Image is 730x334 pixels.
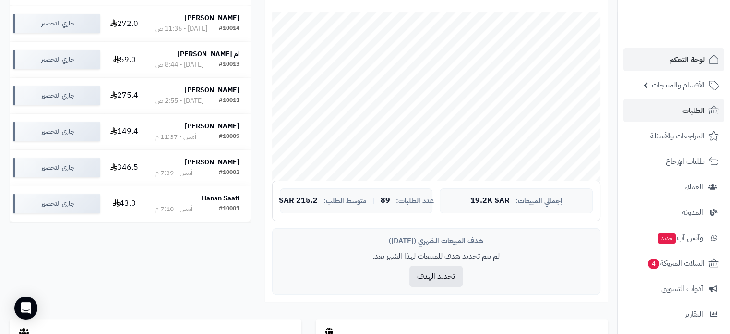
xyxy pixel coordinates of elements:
[661,282,703,296] span: أدوات التسويق
[219,204,239,214] div: #10001
[155,60,203,70] div: [DATE] - 8:44 ص
[104,78,144,113] td: 275.4
[178,49,239,59] strong: ام [PERSON_NAME]
[185,157,239,167] strong: [PERSON_NAME]
[682,104,705,117] span: الطلبات
[202,193,239,203] strong: Hanan Saati
[219,96,239,106] div: #10011
[155,168,192,178] div: أمس - 7:39 م
[219,60,239,70] div: #10013
[185,85,239,95] strong: [PERSON_NAME]
[647,257,705,270] span: السلات المتروكة
[185,121,239,131] strong: [PERSON_NAME]
[623,303,724,326] a: التقارير
[623,48,724,71] a: لوحة التحكم
[623,277,724,300] a: أدوات التسويق
[657,231,703,245] span: وآتس آب
[682,206,703,219] span: المدونة
[658,233,676,244] span: جديد
[652,78,705,92] span: الأقسام والمنتجات
[155,132,196,142] div: أمس - 11:37 م
[623,99,724,122] a: الطلبات
[155,204,192,214] div: أمس - 7:10 م
[666,155,705,168] span: طلبات الإرجاع
[104,114,144,149] td: 149.4
[104,42,144,77] td: 59.0
[685,308,703,321] span: التقارير
[409,266,463,287] button: تحديد الهدف
[219,24,239,34] div: #10014
[13,158,100,177] div: جاري التحضير
[515,197,562,205] span: إجمالي المبيعات:
[155,96,203,106] div: [DATE] - 2:55 ص
[470,197,510,205] span: 19.2K SAR
[650,129,705,143] span: المراجعات والأسئلة
[372,197,375,204] span: |
[155,24,207,34] div: [DATE] - 11:36 ص
[279,197,318,205] span: 215.2 SAR
[185,13,239,23] strong: [PERSON_NAME]
[104,6,144,41] td: 272.0
[13,86,100,105] div: جاري التحضير
[280,236,593,246] div: هدف المبيعات الشهري ([DATE])
[623,226,724,249] a: وآتس آبجديد
[381,197,390,205] span: 89
[670,53,705,66] span: لوحة التحكم
[396,197,434,205] span: عدد الطلبات:
[623,252,724,275] a: السلات المتروكة4
[104,186,144,222] td: 43.0
[684,180,703,194] span: العملاء
[13,194,100,213] div: جاري التحضير
[104,150,144,186] td: 346.5
[648,259,659,269] span: 4
[14,297,37,320] div: Open Intercom Messenger
[219,168,239,178] div: #10002
[623,150,724,173] a: طلبات الإرجاع
[219,132,239,142] div: #10009
[323,197,367,205] span: متوسط الطلب:
[13,50,100,69] div: جاري التحضير
[623,201,724,224] a: المدونة
[623,175,724,198] a: العملاء
[623,124,724,148] a: المراجعات والأسئلة
[13,122,100,141] div: جاري التحضير
[13,14,100,33] div: جاري التحضير
[280,251,593,262] p: لم يتم تحديد هدف للمبيعات لهذا الشهر بعد.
